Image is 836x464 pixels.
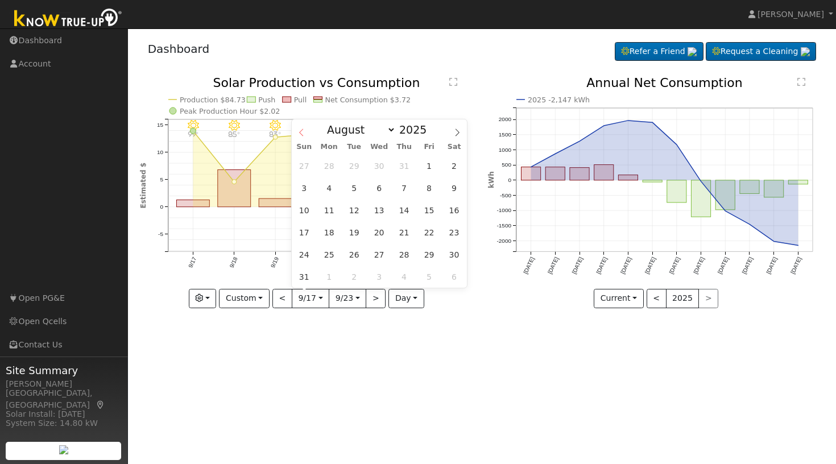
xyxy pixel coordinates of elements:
[368,177,390,199] span: August 6, 2025
[318,221,340,243] span: August 18, 2025
[647,289,667,308] button: <
[443,155,465,177] span: August 2, 2025
[418,155,440,177] span: August 1, 2025
[368,221,390,243] span: August 20, 2025
[293,221,315,243] span: August 17, 2025
[571,256,584,275] text: [DATE]
[789,180,808,184] rect: onclick=""
[219,289,270,308] button: Custom
[176,200,209,207] rect: onclick=""
[342,143,367,151] span: Tue
[443,243,465,266] span: August 30, 2025
[586,76,743,90] text: Annual Net Consumption
[393,221,415,243] span: August 21, 2025
[449,77,457,86] text: 
[594,289,644,308] button: Current
[692,180,711,217] rect: onclick=""
[368,155,390,177] span: July 30, 2025
[615,42,703,61] a: Refer a Friend
[528,96,590,104] text: 2025 -2,147 kWh
[418,221,440,243] span: August 22, 2025
[499,131,512,138] text: 1500
[318,199,340,221] span: August 11, 2025
[741,256,754,275] text: [DATE]
[502,162,511,168] text: 500
[499,147,512,153] text: 1000
[396,123,437,136] input: Year
[393,243,415,266] span: August 28, 2025
[231,180,236,184] circle: onclick=""
[418,266,440,288] span: September 5, 2025
[644,256,657,275] text: [DATE]
[388,289,424,308] button: day
[293,266,315,288] span: August 31, 2025
[213,76,420,90] text: Solar Production vs Consumption
[343,199,365,221] span: August 12, 2025
[6,408,122,420] div: Solar Install: [DATE]
[270,120,281,131] i: 9/19 - Clear
[706,42,816,61] a: Request a Cleaning
[318,243,340,266] span: August 25, 2025
[500,192,511,198] text: -500
[270,256,280,269] text: 9/19
[496,208,511,214] text: -1000
[626,118,631,123] circle: onclick=""
[758,10,824,19] span: [PERSON_NAME]
[293,155,315,177] span: July 27, 2025
[667,180,686,202] rect: onclick=""
[368,266,390,288] span: September 3, 2025
[190,128,196,134] circle: onclick=""
[329,289,366,308] button: 9/23
[368,199,390,221] span: August 13, 2025
[393,266,415,288] span: September 4, 2025
[499,117,512,123] text: 2000
[6,387,122,411] div: [GEOGRAPHIC_DATA], [GEOGRAPHIC_DATA]
[272,289,292,308] button: <
[318,155,340,177] span: July 28, 2025
[9,6,128,32] img: Know True-Up
[180,107,280,115] text: Peak Production Hour $2.02
[570,168,589,180] rect: onclick=""
[224,131,244,138] p: 85°
[508,177,511,183] text: 0
[797,77,805,86] text: 
[228,256,238,269] text: 9/18
[594,165,614,180] rect: onclick=""
[496,222,511,229] text: -1500
[343,177,365,199] span: August 5, 2025
[496,238,511,244] text: -2000
[666,289,700,308] button: 2025
[602,123,606,128] circle: onclick=""
[366,289,386,308] button: >
[368,243,390,266] span: August 27, 2025
[343,221,365,243] span: August 19, 2025
[553,152,557,156] circle: onclick=""
[522,167,541,180] rect: onclick=""
[717,256,730,275] text: [DATE]
[156,122,163,128] text: 15
[801,47,810,56] img: retrieve
[740,180,759,194] rect: onclick=""
[273,135,278,139] circle: onclick=""
[392,143,417,151] span: Thu
[772,239,776,244] circle: onclick=""
[318,266,340,288] span: September 1, 2025
[293,177,315,199] span: August 3, 2025
[674,143,679,147] circle: onclick=""
[723,209,728,213] circle: onclick=""
[180,96,246,104] text: Production $84.73
[343,155,365,177] span: July 29, 2025
[59,445,68,454] img: retrieve
[418,199,440,221] span: August 15, 2025
[764,180,784,197] rect: onclick=""
[595,256,609,275] text: [DATE]
[367,143,392,151] span: Wed
[293,96,307,104] text: Pull
[765,256,779,275] text: [DATE]
[442,143,467,151] span: Sat
[393,177,415,199] span: August 7, 2025
[325,96,411,104] text: Net Consumption $3.72
[688,47,697,56] img: retrieve
[343,243,365,266] span: August 26, 2025
[545,167,565,180] rect: onclick=""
